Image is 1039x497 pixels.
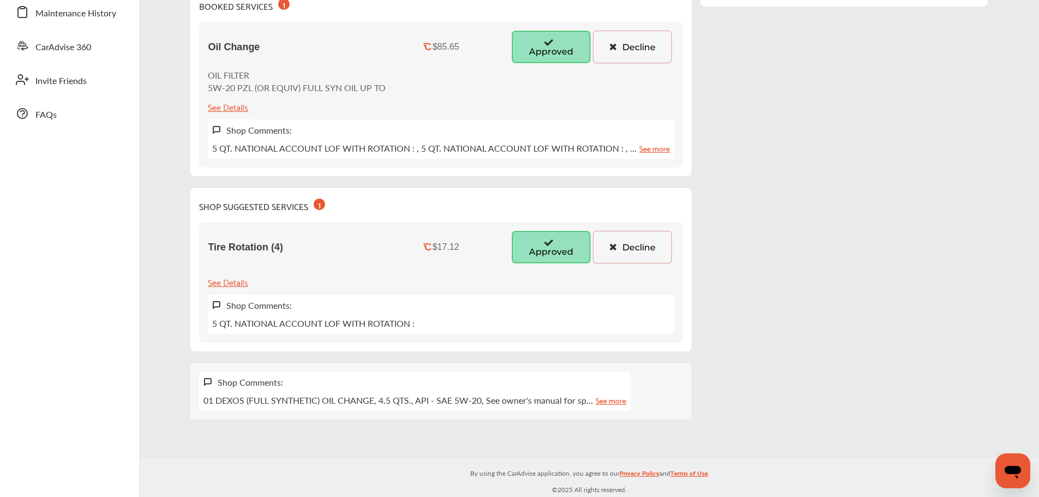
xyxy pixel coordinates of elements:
[139,458,1039,497] div: © 2025 All rights reserved.
[139,467,1039,478] p: By using the CarAdvise application, you agree to our and
[512,31,591,63] button: Approved
[208,274,248,289] div: See Details
[593,231,672,264] button: Decline
[226,124,292,136] label: Shop Comments:
[208,81,386,94] p: 5W-20 PZL (OR EQUIV) FULL SYN OIL UP TO
[208,242,283,253] span: Tire Rotation (4)
[208,99,248,114] div: See Details
[433,42,459,52] div: $85.65
[620,467,659,484] a: Privacy Policy
[10,32,128,60] a: CarAdvise 360
[10,99,128,128] a: FAQs
[433,242,459,252] div: $17.12
[995,453,1030,488] iframe: Button to launch messaging window
[218,376,283,388] div: Shop Comments:
[596,394,626,406] a: See more
[212,125,221,135] img: svg+xml;base64,PHN2ZyB3aWR0aD0iMTYiIGhlaWdodD0iMTciIHZpZXdCb3g9IjAgMCAxNiAxNyIgZmlsbD0ibm9uZSIgeG...
[203,394,626,406] p: 01 DEXOS (FULL SYNTHETIC) OIL CHANGE, 4.5 QTS., API - SAE 5W-20, See owner's manual for sp…
[512,231,591,264] button: Approved
[208,41,260,53] span: Oil Change
[639,142,670,154] a: See more
[212,317,415,330] p: 5 QT. NATIONAL ACCOUNT LOF WITH ROTATION :
[212,142,670,154] p: 5 QT. NATIONAL ACCOUNT LOF WITH ROTATION : , 5 QT. NATIONAL ACCOUNT LOF WITH ROTATION : , …
[593,31,672,63] button: Decline
[199,196,325,213] div: SHOP SUGGESTED SERVICES
[35,40,91,55] span: CarAdvise 360
[314,199,325,210] div: 1
[35,108,57,122] span: FAQs
[35,74,87,88] span: Invite Friends
[10,65,128,94] a: Invite Friends
[203,378,212,387] img: svg+xml;base64,PHN2ZyB3aWR0aD0iMTYiIGhlaWdodD0iMTciIHZpZXdCb3g9IjAgMCAxNiAxNyIgZmlsbD0ibm9uZSIgeG...
[208,69,386,81] p: OIL FILTER
[226,299,292,312] label: Shop Comments:
[35,7,116,21] span: Maintenance History
[212,301,221,310] img: svg+xml;base64,PHN2ZyB3aWR0aD0iMTYiIGhlaWdodD0iMTciIHZpZXdCb3g9IjAgMCAxNiAxNyIgZmlsbD0ibm9uZSIgeG...
[670,467,708,484] a: Terms of Use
